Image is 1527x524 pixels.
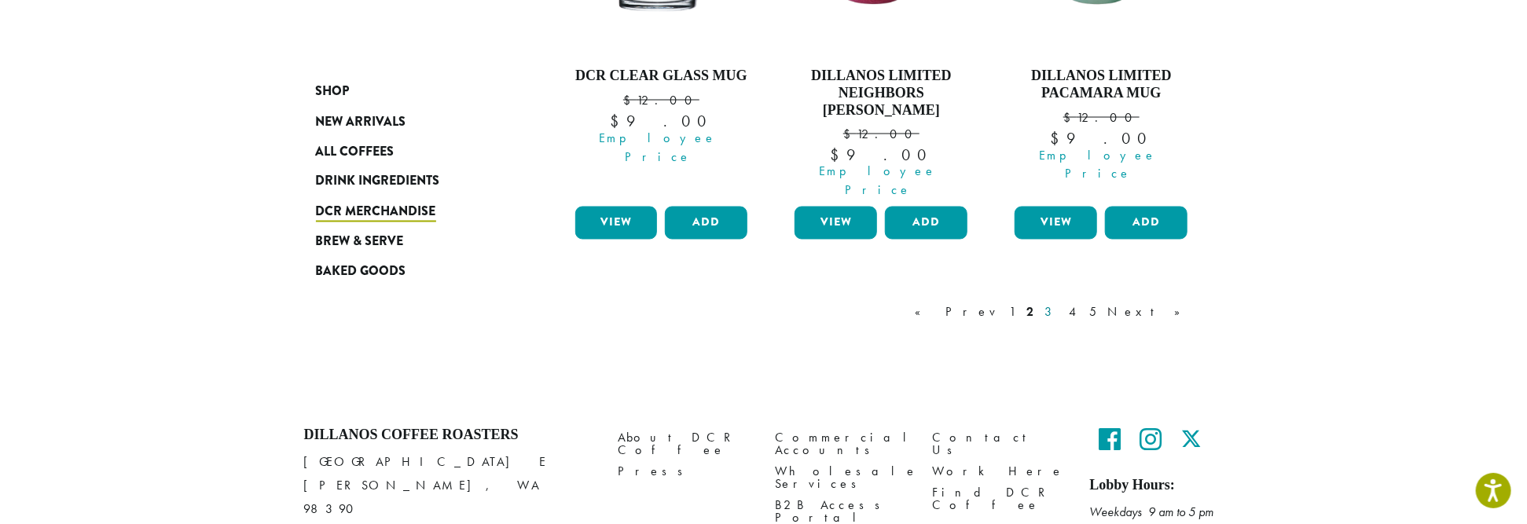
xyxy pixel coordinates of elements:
a: All Coffees [316,137,505,167]
span: New Arrivals [316,112,406,132]
button: Add [665,207,747,240]
a: Find DCR Coffee [933,483,1066,517]
a: New Arrivals [316,106,505,136]
a: Baked Goods [316,257,505,287]
span: $ [610,111,626,131]
span: Baked Goods [316,262,406,282]
a: 3 [1042,303,1062,322]
bdi: 12.00 [1063,109,1140,126]
h4: Dillanos Limited Neighbors [PERSON_NAME] [791,68,971,119]
a: Drink Ingredients [316,167,505,196]
h4: Dillanos Coffee Roasters [304,427,595,445]
a: Wholesale Services [776,461,909,495]
a: Press [619,461,752,482]
a: 2 [1024,303,1037,322]
button: Add [885,207,967,240]
bdi: 9.00 [1050,128,1153,148]
span: DCR Merchandise [316,203,436,222]
a: View [575,207,658,240]
a: Brew & Serve [316,227,505,257]
button: Add [1105,207,1187,240]
a: DCR Merchandise [316,197,505,227]
a: 4 [1066,303,1082,322]
bdi: 9.00 [610,111,713,131]
span: Employee Price [1004,146,1191,184]
a: View [795,207,877,240]
span: All Coffees [316,142,395,162]
bdi: 12.00 [843,126,920,142]
span: Employee Price [565,129,752,167]
a: About DCR Coffee [619,427,752,461]
a: Next » [1105,303,1195,322]
a: 1 [1007,303,1019,322]
span: Shop [316,82,350,101]
span: $ [830,145,846,165]
span: Brew & Serve [316,233,404,252]
a: « Prev [912,303,1002,322]
a: Commercial Accounts [776,427,909,461]
span: $ [843,126,857,142]
h4: DCR Clear Glass Mug [571,68,752,85]
a: Shop [316,76,505,106]
a: 5 [1087,303,1100,322]
span: $ [1050,128,1066,148]
a: Contact Us [933,427,1066,461]
span: $ [1063,109,1077,126]
h5: Lobby Hours: [1090,478,1224,495]
bdi: 12.00 [623,92,699,108]
span: $ [623,92,637,108]
h4: Dillanos Limited Pacamara Mug [1011,68,1191,101]
span: Employee Price [784,163,971,200]
a: View [1015,207,1097,240]
em: Weekdays 9 am to 5 pm [1090,504,1214,521]
a: Work Here [933,461,1066,482]
span: Drink Ingredients [316,172,440,192]
bdi: 9.00 [830,145,933,165]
